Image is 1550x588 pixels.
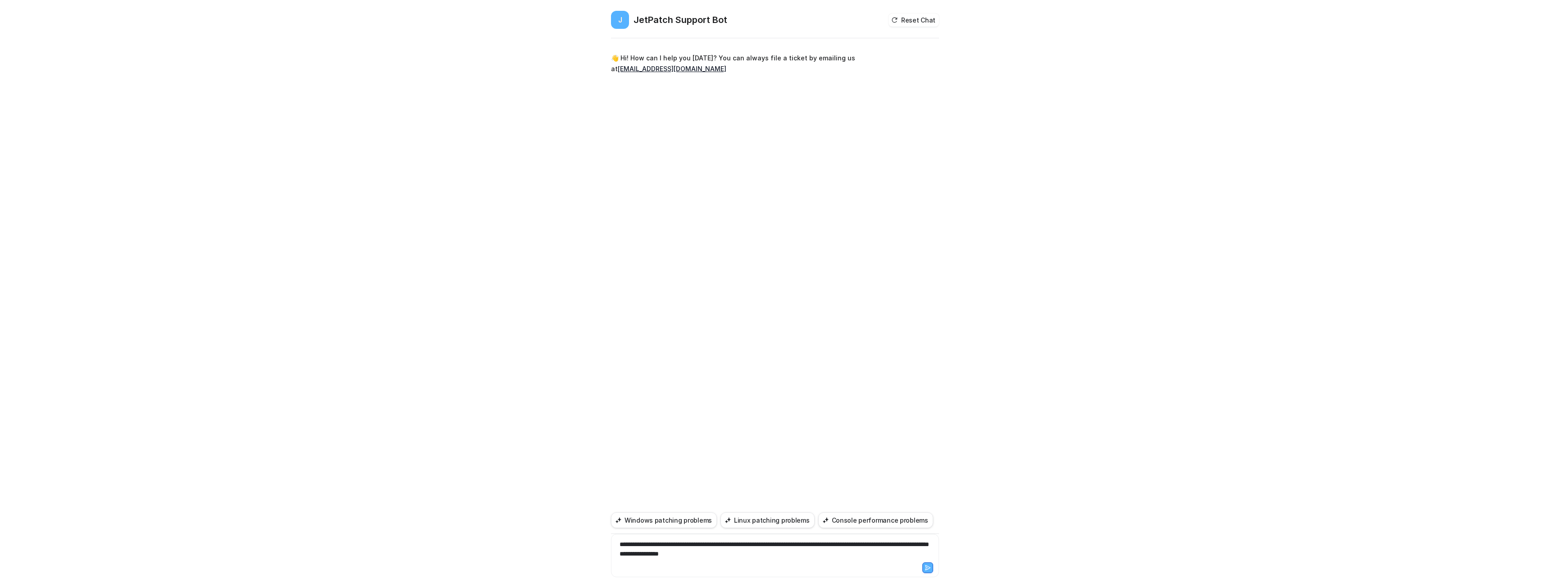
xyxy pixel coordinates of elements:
button: Console performance problems [818,512,933,528]
button: Reset Chat [889,14,939,27]
h2: JetPatch Support Bot [634,14,727,26]
span: J [611,11,629,29]
p: 👋 Hi! How can I help you [DATE]? You can always file a ticket by emailing us at [611,53,875,74]
button: Linux patching problems [720,512,815,528]
button: Windows patching problems [611,512,717,528]
a: [EMAIL_ADDRESS][DOMAIN_NAME] [618,65,726,73]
